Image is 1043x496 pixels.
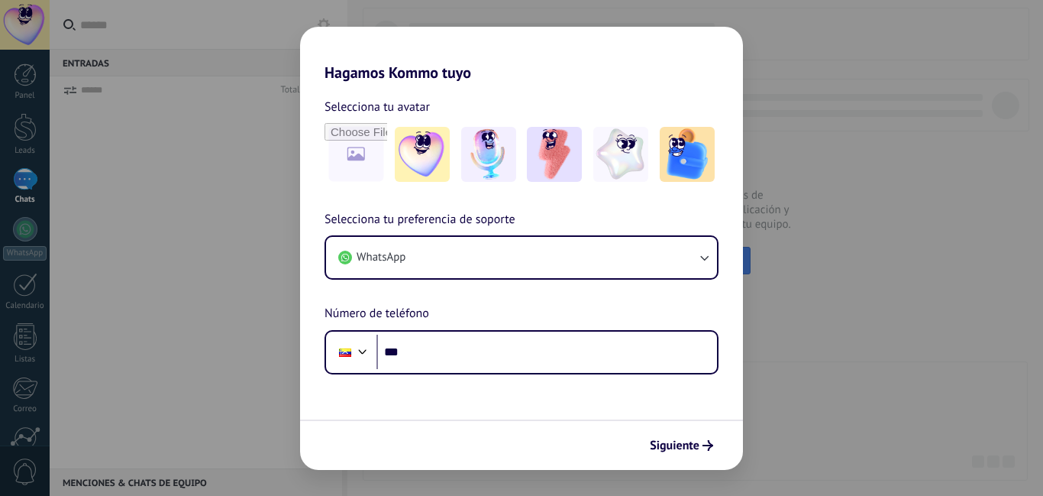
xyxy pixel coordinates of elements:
[325,97,430,117] span: Selecciona tu avatar
[650,440,699,451] span: Siguiente
[325,210,515,230] span: Selecciona tu preferencia de soporte
[300,27,743,82] h2: Hagamos Kommo tuyo
[660,127,715,182] img: -5.jpeg
[593,127,648,182] img: -4.jpeg
[326,237,717,278] button: WhatsApp
[527,127,582,182] img: -3.jpeg
[357,250,405,265] span: WhatsApp
[643,433,720,459] button: Siguiente
[325,304,429,324] span: Número de teléfono
[461,127,516,182] img: -2.jpeg
[331,336,360,368] div: Venezuela: + 58
[395,127,450,182] img: -1.jpeg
